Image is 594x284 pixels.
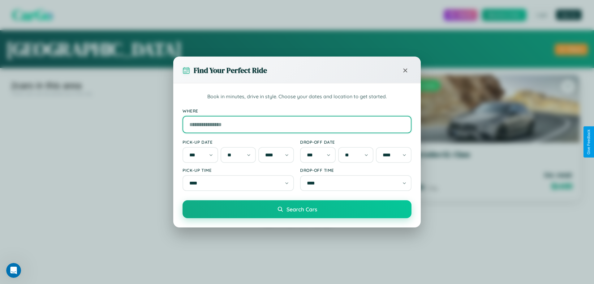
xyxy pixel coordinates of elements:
[183,93,411,101] p: Book in minutes, drive in style. Choose your dates and location to get started.
[194,65,267,75] h3: Find Your Perfect Ride
[300,139,411,145] label: Drop-off Date
[183,200,411,218] button: Search Cars
[300,167,411,173] label: Drop-off Time
[183,139,294,145] label: Pick-up Date
[286,206,317,213] span: Search Cars
[183,108,411,113] label: Where
[183,167,294,173] label: Pick-up Time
